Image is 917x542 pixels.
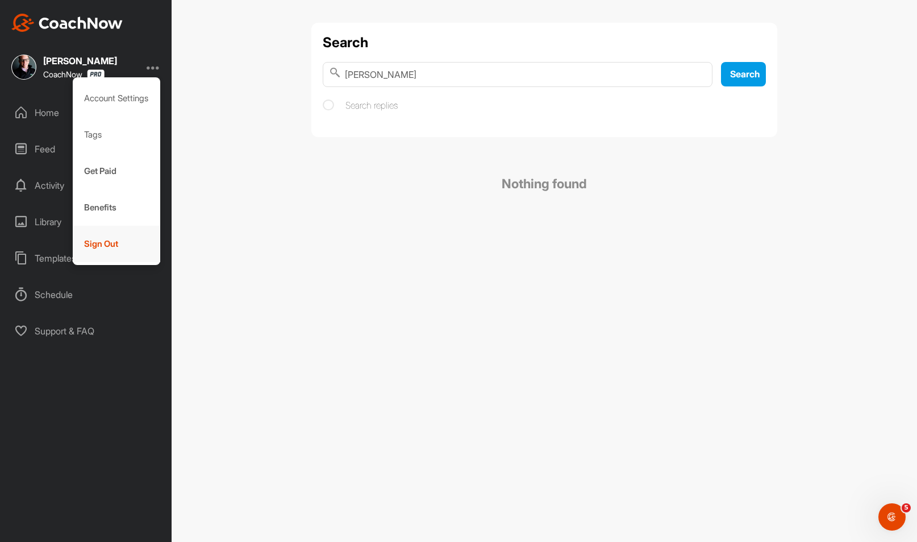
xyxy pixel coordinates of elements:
span: 5 [902,503,911,512]
div: [PERSON_NAME] [43,56,117,65]
h1: Search [323,34,766,51]
button: Search [721,62,766,86]
img: CoachNow Pro [87,69,105,79]
div: Schedule [6,280,166,309]
button: Gif picker [36,373,45,382]
div: Templates [6,244,166,272]
img: Profile image for Amanda [32,6,51,24]
div: Kyle says… [9,210,218,356]
button: go back [7,5,29,26]
div: Activity [6,171,166,200]
button: Start recording [72,373,81,382]
div: Kyle says… [9,78,218,210]
img: square_d7b6dd5b2d8b6df5777e39d7bdd614c0.jpg [11,55,36,80]
span: Search [730,68,760,80]
img: CoachNow [11,14,123,32]
div: on their "my coaches" list. we're a little concerned because it seems like a lot of players who a... [50,217,209,340]
button: Home [178,5,199,26]
div: like here [48,78,218,209]
div: Close [199,5,220,25]
button: Send a message… [195,368,213,386]
div: Support & FAQ [6,317,166,345]
button: Upload attachment [54,373,63,382]
div: CoachNow [43,69,105,79]
div: on their "my coaches" list. we're a little concerned because it seems like a lot of players who a... [41,210,218,347]
div: Tags [73,117,161,153]
div: Account Settings [73,80,161,117]
h2: Nothing found [311,148,777,219]
iframe: Intercom live chat [878,503,906,531]
input: Search [323,62,712,87]
textarea: Message… [10,349,218,368]
div: like here [57,191,209,202]
div: Feed [6,135,166,163]
label: Search replies [323,98,398,112]
h1: [PERSON_NAME] [55,6,129,14]
button: Emoji picker [18,373,27,382]
p: Active 18h ago [55,14,110,26]
div: Home [6,98,166,127]
div: Get Paid [73,153,161,189]
div: Benefits [73,189,161,226]
div: Library [6,208,166,236]
div: Sign Out [73,226,161,262]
